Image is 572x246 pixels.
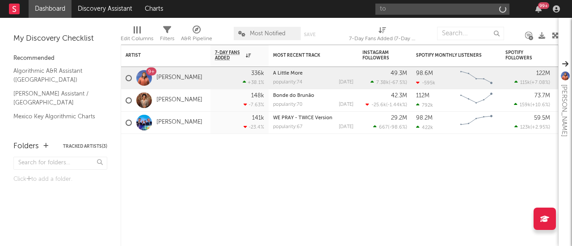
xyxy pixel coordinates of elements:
button: Filter by Artist [197,51,206,60]
div: 59.5M [534,115,550,121]
button: Save [304,32,315,37]
a: WE PRAY - TWICE Version [273,116,332,121]
span: -1.44k % [387,103,406,108]
button: 99+ [535,5,542,13]
div: Folders [13,141,39,152]
a: Algorithmic A&R Assistant ([GEOGRAPHIC_DATA]) [13,66,98,84]
div: ( ) [514,79,550,85]
input: Search... [437,27,504,40]
div: 29.2M [391,115,407,121]
a: [PERSON_NAME] Assistant / [GEOGRAPHIC_DATA] [13,89,98,107]
div: [DATE] [339,125,353,129]
a: A Little More [273,71,303,76]
span: -98.6 % [389,125,406,130]
span: 7-Day Fans Added [215,50,244,61]
div: 7-Day Fans Added (7-Day Fans Added) [349,22,416,48]
a: [PERSON_NAME] [156,96,202,104]
div: 148k [251,93,264,99]
div: ( ) [366,102,407,108]
div: popularity: 67 [273,125,303,129]
div: 98.2M [416,115,433,121]
div: My Discovery Checklist [13,33,107,44]
div: +38.1 % [243,79,264,85]
div: Edit Columns [121,22,153,48]
span: +10.6 % [532,103,549,108]
div: Filters [160,22,174,48]
div: -23.4 % [244,124,264,130]
span: 667 [379,125,388,130]
div: ( ) [514,102,550,108]
div: 792k [416,102,433,108]
span: Most Notified [250,31,286,37]
button: Filter by Spotify Monthly Listeners [488,51,496,60]
div: ( ) [514,124,550,130]
div: A&R Pipeline [181,22,212,48]
button: Filter by Instagram Followers [398,51,407,60]
div: 99 + [538,2,549,9]
div: popularity: 70 [273,102,303,107]
span: -67.5 % [390,80,406,85]
div: -7.63 % [244,102,264,108]
div: 336k [251,71,264,76]
button: Filter by Spotify Followers [541,51,550,60]
div: ( ) [373,124,407,130]
button: Tracked Artists(3) [63,144,107,149]
input: Search for artists [375,4,509,15]
div: Edit Columns [121,33,153,44]
div: A Little More [273,71,353,76]
svg: Chart title [456,89,496,112]
a: Mexico Key Algorithmic Charts [13,112,98,121]
div: A&R Pipeline [181,33,212,44]
input: Search for folders... [13,157,107,170]
div: 122M [536,71,550,76]
div: Instagram Followers [362,50,394,61]
span: +7.08 % [531,80,549,85]
div: 42.3M [391,93,407,99]
a: [PERSON_NAME] [156,74,202,82]
span: -25.6k [371,103,386,108]
button: Filter by 7-Day Fans Added [255,51,264,60]
div: 7-Day Fans Added (7-Day Fans Added) [349,33,416,44]
div: Bonde do Brunão [273,93,353,98]
span: 123k [520,125,530,130]
div: 422k [416,125,433,130]
div: Spotify Monthly Listeners [416,53,483,58]
div: Click to add a folder. [13,174,107,185]
a: [PERSON_NAME] [156,119,202,126]
svg: Chart title [456,67,496,89]
div: 98.6M [416,71,433,76]
div: -595k [416,80,435,86]
div: [DATE] [339,102,353,107]
div: 141k [252,115,264,121]
div: 112M [416,93,429,99]
div: WE PRAY - TWICE Version [273,116,353,121]
div: Filters [160,33,174,44]
span: 159k [520,103,530,108]
a: Bonde do Brunão [273,93,314,98]
div: [DATE] [339,80,353,85]
div: 73.7M [534,93,550,99]
div: ( ) [370,79,407,85]
span: 7.38k [376,80,389,85]
div: [PERSON_NAME] [559,84,569,137]
span: 115k [520,80,530,85]
svg: Chart title [456,112,496,134]
div: popularity: 74 [273,80,303,85]
div: Spotify Followers [505,50,537,61]
button: Filter by Most Recent Track [345,51,353,60]
div: 49.3M [391,71,407,76]
div: Most Recent Track [273,53,340,58]
div: Artist [126,53,193,58]
span: +2.95 % [532,125,549,130]
div: Recommended [13,53,107,64]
